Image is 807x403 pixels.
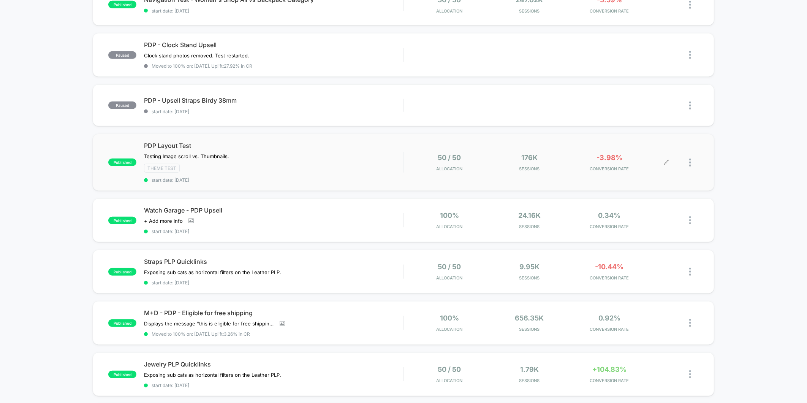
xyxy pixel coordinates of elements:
[518,211,541,219] span: 24.16k
[144,372,283,378] span: Exposing sub cats as horizontal filters on the Leather PLP.
[515,314,544,322] span: 656.35k
[437,224,463,229] span: Allocation
[689,159,691,167] img: close
[144,320,274,327] span: Displays the message "this is eligible for free shipping" on all PDPs that are $125+ (US only)
[571,327,648,332] span: CONVERSION RATE
[108,319,136,327] span: published
[144,258,403,265] span: Straps PLP Quicklinks
[437,8,463,14] span: Allocation
[144,218,183,224] span: + Add more info
[108,159,136,166] span: published
[491,275,568,281] span: Sessions
[438,365,461,373] span: 50 / 50
[108,371,136,378] span: published
[598,211,621,219] span: 0.34%
[491,378,568,383] span: Sessions
[491,327,568,332] span: Sessions
[144,269,283,275] span: Exposing sub cats as horizontal filters on the Leather PLP.
[144,177,403,183] span: start date: [DATE]
[592,365,627,373] span: +104.83%
[521,154,538,162] span: 176k
[689,268,691,276] img: close
[689,102,691,109] img: close
[519,263,540,271] span: 9.95k
[144,164,180,173] span: Theme Test
[144,382,403,388] span: start date: [DATE]
[440,211,459,219] span: 100%
[689,216,691,224] img: close
[595,263,624,271] span: -10.44%
[438,263,461,271] span: 50 / 50
[571,166,648,171] span: CONVERSION RATE
[108,51,136,59] span: paused
[689,370,691,378] img: close
[144,360,403,368] span: Jewelry PLP Quicklinks
[491,8,568,14] span: Sessions
[571,378,648,383] span: CONVERSION RATE
[491,166,568,171] span: Sessions
[108,1,136,8] span: published
[144,142,403,149] span: PDP Layout Test
[144,52,249,59] span: Clock stand photos removed. Test restarted.
[144,309,403,317] span: M+D - PDP - Eligible for free shipping
[598,314,620,322] span: 0.92%
[689,319,691,327] img: close
[571,224,648,229] span: CONVERSION RATE
[437,275,463,281] span: Allocation
[571,8,648,14] span: CONVERSION RATE
[491,224,568,229] span: Sessions
[689,1,691,9] img: close
[108,217,136,224] span: published
[144,153,229,159] span: Testing Image scroll vs. Thumbnails.
[152,331,250,337] span: Moved to 100% on: [DATE] . Uplift: 3.26% in CR
[597,154,622,162] span: -3.98%
[108,268,136,276] span: published
[144,109,403,114] span: start date: [DATE]
[520,365,539,373] span: 1.79k
[437,327,463,332] span: Allocation
[571,275,648,281] span: CONVERSION RATE
[437,166,463,171] span: Allocation
[144,228,403,234] span: start date: [DATE]
[144,41,403,49] span: PDP - Clock Stand Upsell
[144,280,403,286] span: start date: [DATE]
[144,206,403,214] span: Watch Garage - PDP Upsell
[689,51,691,59] img: close
[144,8,403,14] span: start date: [DATE]
[144,97,403,104] span: PDP - Upsell Straps Birdy 38mm
[108,102,136,109] span: paused
[440,314,459,322] span: 100%
[437,378,463,383] span: Allocation
[438,154,461,162] span: 50 / 50
[152,63,252,69] span: Moved to 100% on: [DATE] . Uplift: 27.92% in CR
